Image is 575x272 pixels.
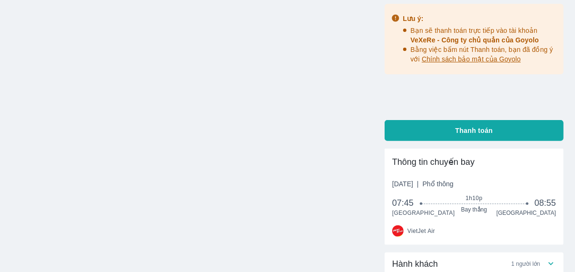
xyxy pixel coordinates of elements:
[392,197,422,209] span: 07:45
[392,258,438,270] span: Hành khách
[411,36,539,44] span: VeXeRe - Công ty chủ quản của Goyolo
[392,156,556,168] div: Thông tin chuyến bay
[392,179,454,189] span: [DATE]
[422,55,521,63] span: Chính sách bảo mật của Goyolo
[407,227,435,235] span: VietJet Air
[535,197,556,209] span: 08:55
[385,120,564,141] button: Thanh toán
[423,180,454,188] span: Phổ thông
[411,45,557,64] p: Bằng việc bấm nút Thanh toán, bạn đã đồng ý với
[422,194,527,202] span: 1h10p
[456,126,493,135] span: Thanh toán
[417,180,419,188] span: |
[411,27,539,44] span: Bạn sẽ thanh toán trực tiếp vào tài khoản
[422,206,527,213] span: Bay thẳng
[511,260,540,268] span: 1 người lớn
[403,14,557,23] div: Lưu ý:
